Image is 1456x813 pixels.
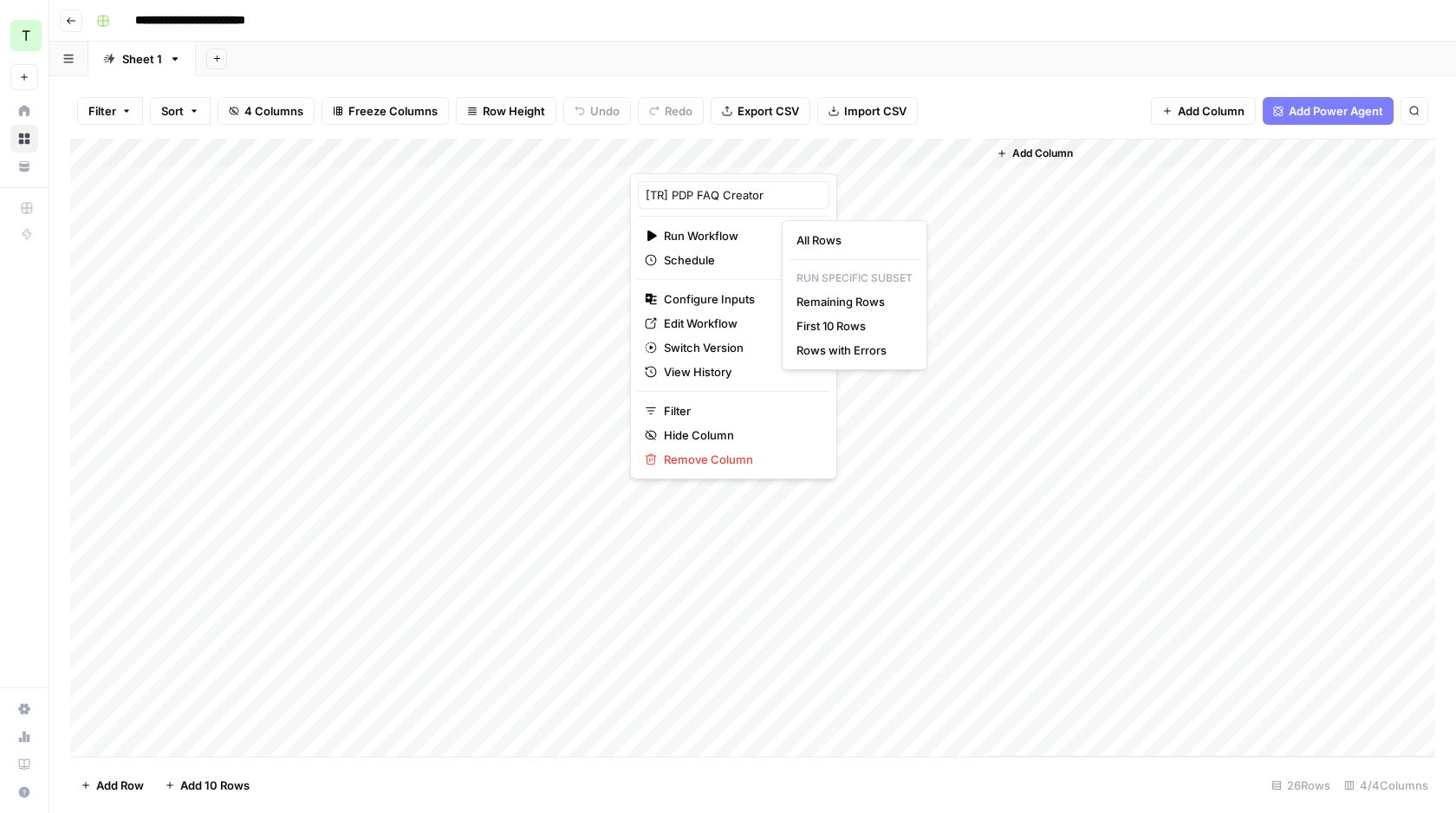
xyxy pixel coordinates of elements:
span: First 10 Rows [796,317,906,335]
span: Run Workflow [664,227,798,244]
button: Add Column [990,142,1080,165]
p: Run Specific Subset [790,267,920,289]
span: Remaining Rows [796,293,906,310]
span: All Rows [796,231,906,249]
span: Rows with Errors [796,341,906,359]
span: Add Column [1012,146,1073,161]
